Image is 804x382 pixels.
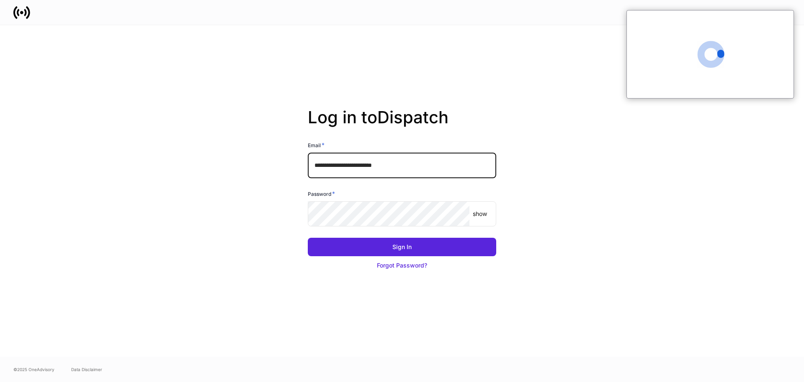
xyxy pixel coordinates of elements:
[473,210,487,218] p: show
[697,41,724,68] span: Loading
[308,107,496,141] h2: Log in to Dispatch
[308,141,325,149] h6: Email
[71,366,102,373] a: Data Disclaimer
[13,366,54,373] span: © 2025 OneAdvisory
[392,243,412,251] div: Sign In
[377,261,427,270] div: Forgot Password?
[308,238,496,256] button: Sign In
[308,256,496,275] button: Forgot Password?
[308,190,335,198] h6: Password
